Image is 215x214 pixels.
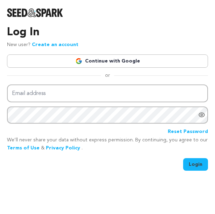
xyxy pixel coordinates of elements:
p: New user? [7,41,78,49]
span: or [101,72,114,79]
img: Google logo [75,58,82,65]
a: Reset Password [168,128,208,136]
a: Seed&Spark Homepage [7,8,208,17]
a: Create an account [32,42,78,47]
p: We’ll never share your data without express permission. By continuing, you agree to our & . [7,136,208,153]
a: Terms of Use [7,146,40,150]
a: Show password as plain text. Warning: this will display your password on the screen. [198,111,205,118]
a: Continue with Google [7,54,208,68]
img: Seed&Spark Logo Dark Mode [7,8,63,17]
input: Email address [7,84,208,102]
a: Privacy Policy [46,146,80,150]
h3: Log In [7,24,208,41]
button: Login [183,158,208,171]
